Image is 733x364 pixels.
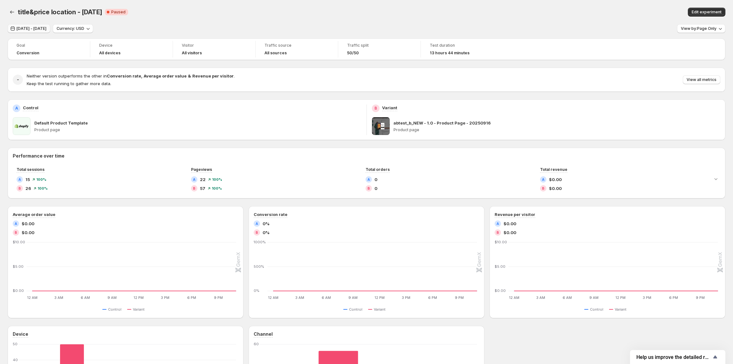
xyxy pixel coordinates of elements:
[256,222,258,226] h2: A
[107,73,141,78] strong: Conversion rate
[17,51,39,56] span: Conversion
[374,307,386,312] span: Variant
[13,358,18,362] text: 40
[343,306,365,313] button: Control
[57,26,84,31] span: Currency: USD
[495,240,507,244] text: $10.00
[127,306,147,313] button: Variant
[13,211,55,218] h3: Average order value
[367,178,370,181] h2: A
[504,229,516,236] span: $0.00
[15,231,17,234] h2: B
[18,186,21,190] h2: B
[108,307,121,312] span: Control
[182,43,246,48] span: Visitor
[692,10,722,15] span: Edit experiment
[455,295,464,300] text: 9 PM
[677,24,725,33] button: View by:Page Only
[256,231,258,234] h2: B
[13,331,28,337] h3: Device
[495,211,535,218] h3: Revenue per visitor
[347,51,359,56] span: 50/50
[193,178,195,181] h2: A
[134,295,144,300] text: 12 PM
[99,42,164,56] a: DeviceAll devices
[394,120,491,126] p: abtest_b_NEW - 1.0 - Product Page - 20250916
[696,295,705,300] text: 9 PM
[254,211,287,218] h3: Conversion rate
[34,127,361,132] p: Product page
[214,295,223,300] text: 9 PM
[200,176,206,183] span: 22
[8,24,50,33] button: [DATE] - [DATE]
[263,229,270,236] span: 0%
[13,342,17,346] text: 50
[182,51,202,56] h4: All visitors
[254,288,259,293] text: 0%
[268,295,278,300] text: 12 AM
[643,295,651,300] text: 3 PM
[669,295,678,300] text: 6 PM
[322,295,331,300] text: 6 AM
[367,186,370,190] h2: B
[99,43,164,48] span: Device
[18,8,102,16] span: title&price location - [DATE]
[563,295,572,300] text: 6 AM
[504,220,516,227] span: $0.00
[34,120,88,126] p: Default Product Template
[374,106,377,111] h2: B
[212,186,222,190] span: 100 %
[200,185,205,192] span: 57
[636,353,719,361] button: Show survey - Help us improve the detailed report for A/B campaigns
[382,104,397,111] p: Variant
[402,295,410,300] text: 3 PM
[102,306,124,313] button: Control
[53,24,93,33] button: Currency: USD
[264,42,329,56] a: Traffic sourceAll sources
[191,167,212,172] span: Pageviews
[13,240,25,244] text: $10.00
[374,185,377,192] span: 0
[15,222,17,226] h2: A
[36,178,46,181] span: 100 %
[17,167,45,172] span: Total sessions
[683,75,720,84] button: View all metrics
[254,240,266,244] text: 1000%
[263,220,270,227] span: 0%
[99,51,120,56] h4: All devices
[22,220,34,227] span: $0.00
[495,264,505,269] text: $5.00
[17,43,81,48] span: Goal
[133,307,145,312] span: Variant
[27,295,38,300] text: 12 AM
[509,295,519,300] text: 12 AM
[13,288,24,293] text: $0.00
[688,8,725,17] button: Edit experiment
[17,42,81,56] a: GoalConversion
[17,77,19,83] h2: -
[542,186,545,190] h2: B
[188,73,191,78] strong: &
[295,295,304,300] text: 3 AM
[347,42,412,56] a: Traffic split50/50
[27,81,111,86] span: Keep the test running to gather more data.
[254,264,264,269] text: 500%
[368,306,388,313] button: Variant
[497,222,499,226] h2: A
[8,8,17,17] button: Back
[192,73,234,78] strong: Revenue per visitor
[495,288,506,293] text: $0.00
[536,295,545,300] text: 3 AM
[13,117,31,135] img: Default Product Template
[161,295,169,300] text: 3 PM
[609,306,629,313] button: Variant
[182,42,246,56] a: VisitorAll visitors
[540,167,567,172] span: Total revenue
[374,176,377,183] span: 0
[430,51,469,56] span: 13 hours 44 minutes
[193,186,195,190] h2: B
[372,117,390,135] img: abtest_b_NEW - 1.0 - Product Page - 20250916
[54,295,63,300] text: 3 AM
[584,306,606,313] button: Control
[497,231,499,234] h2: B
